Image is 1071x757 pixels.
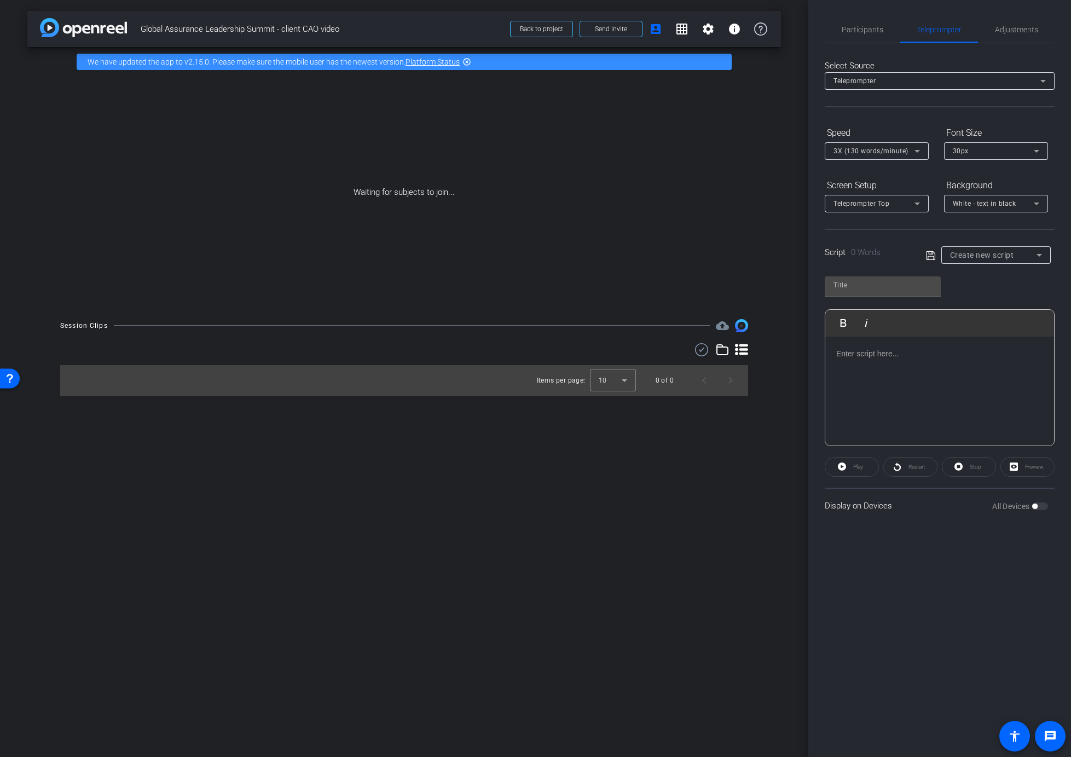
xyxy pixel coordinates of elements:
span: 3X (130 words/minute) [833,147,908,155]
span: Back to project [520,25,563,33]
mat-icon: grid_on [675,22,688,36]
span: Adjustments [995,26,1038,33]
mat-icon: account_box [649,22,662,36]
span: White - text in black [953,200,1016,207]
div: Display on Devices [825,488,1055,523]
img: Session clips [735,319,748,332]
button: Bold (⌘B) [833,312,854,334]
mat-icon: cloud_upload [716,319,729,332]
mat-icon: accessibility [1008,730,1021,743]
span: Teleprompter Top [833,200,889,207]
button: Previous page [691,367,717,394]
mat-icon: info [728,22,741,36]
span: 0 Words [851,247,881,257]
button: Back to project [510,21,573,37]
div: Font Size [944,124,1048,142]
button: Send invite [580,21,642,37]
span: Participants [842,26,883,33]
div: Waiting for subjects to join... [27,77,781,308]
button: Next page [717,367,744,394]
img: app-logo [40,18,127,37]
div: Script [825,246,911,259]
div: Select Source [825,60,1055,72]
div: We have updated the app to v2.15.0. Please make sure the mobile user has the newest version. [77,54,732,70]
div: Background [944,176,1048,195]
span: Teleprompter [917,26,962,33]
mat-icon: settings [702,22,715,36]
div: Speed [825,124,929,142]
div: Session Clips [60,320,108,331]
span: Teleprompter [833,77,876,85]
span: Global Assurance Leadership Summit - client CAO video [141,18,503,40]
button: Italic (⌘I) [856,312,877,334]
input: Title [833,279,932,292]
div: 0 of 0 [656,375,674,386]
mat-icon: highlight_off [462,57,471,66]
span: Send invite [595,25,627,33]
div: Items per page: [537,375,586,386]
mat-icon: message [1044,730,1057,743]
span: Destinations for your clips [716,319,729,332]
span: Create new script [950,251,1014,259]
span: 30px [953,147,969,155]
a: Platform Status [406,57,460,66]
label: All Devices [992,501,1032,512]
div: Screen Setup [825,176,929,195]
